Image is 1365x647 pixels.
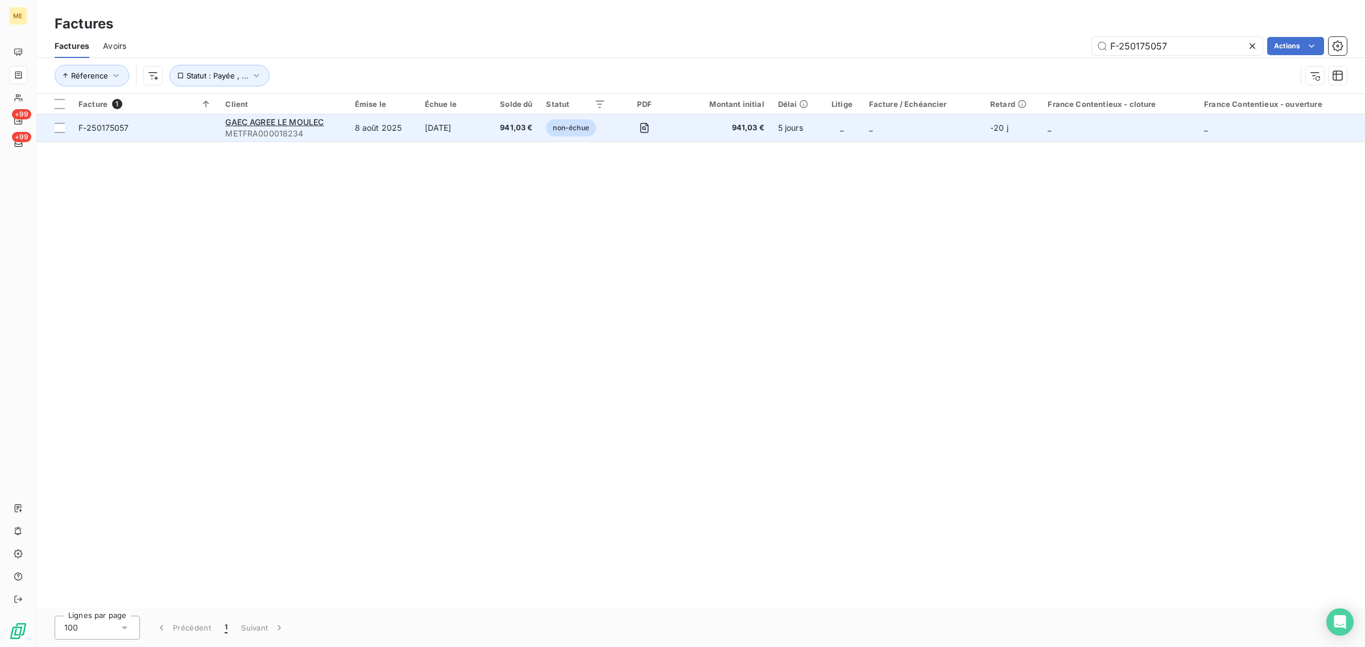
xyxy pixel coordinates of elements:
input: Rechercher [1092,37,1263,55]
span: Factures [55,40,89,52]
td: 8 août 2025 [348,114,418,142]
td: [DATE] [418,114,486,142]
a: +99 [9,134,27,152]
span: Statut : Payée , ... [187,71,249,80]
div: Open Intercom Messenger [1326,608,1354,636]
div: Client [225,99,341,109]
span: -20 j [990,123,1008,132]
span: _ [1204,123,1207,132]
h3: Factures [55,14,113,34]
span: METFRA000018234 [225,128,341,139]
div: Litige [829,99,855,109]
div: Retard [990,99,1034,109]
button: Actions [1267,37,1324,55]
span: Avoirs [103,40,126,52]
button: Suivant [234,616,292,640]
button: Précédent [149,616,218,640]
div: Délai [778,99,816,109]
span: Facture [78,99,107,109]
div: Facture / Echéancier [869,99,977,109]
img: Logo LeanPay [9,622,27,640]
div: ME [9,7,27,25]
span: _ [869,123,872,132]
span: +99 [12,132,31,142]
div: France Contentieux - cloture [1048,99,1190,109]
span: F-250175057 [78,123,129,132]
a: +99 [9,111,27,130]
div: France Contentieux - ouverture [1204,99,1358,109]
span: non-échue [546,119,595,136]
div: Échue le [425,99,479,109]
button: 1 [218,616,234,640]
button: Statut : Payée , ... [169,65,270,86]
td: 5 jours [771,114,822,142]
div: Statut [546,99,605,109]
span: 1 [112,99,122,109]
span: _ [1048,123,1051,132]
div: Émise le [355,99,411,109]
span: _ [840,123,843,132]
div: PDF [619,99,669,109]
button: Réference [55,65,129,86]
div: Solde dû [493,99,533,109]
span: Réference [71,71,108,80]
span: 941,03 € [683,122,764,134]
span: 100 [64,622,78,633]
span: 941,03 € [493,122,533,134]
span: 1 [225,622,227,633]
span: +99 [12,109,31,119]
div: Montant initial [683,99,764,109]
span: GAEC AGREE LE MOULEC [225,117,324,127]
